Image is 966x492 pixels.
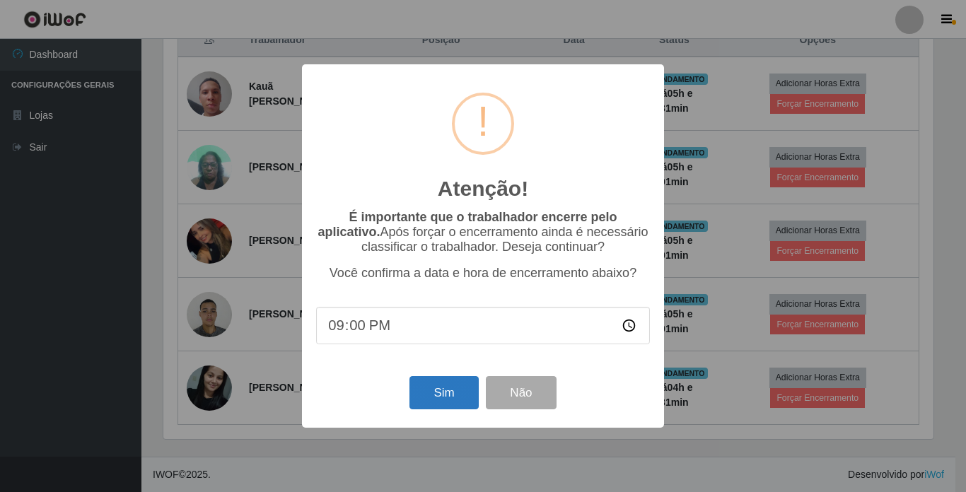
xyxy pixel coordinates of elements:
[409,376,478,409] button: Sim
[316,266,650,281] p: Você confirma a data e hora de encerramento abaixo?
[318,210,617,239] b: É importante que o trabalhador encerre pelo aplicativo.
[438,176,528,201] h2: Atenção!
[316,210,650,254] p: Após forçar o encerramento ainda é necessário classificar o trabalhador. Deseja continuar?
[486,376,556,409] button: Não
